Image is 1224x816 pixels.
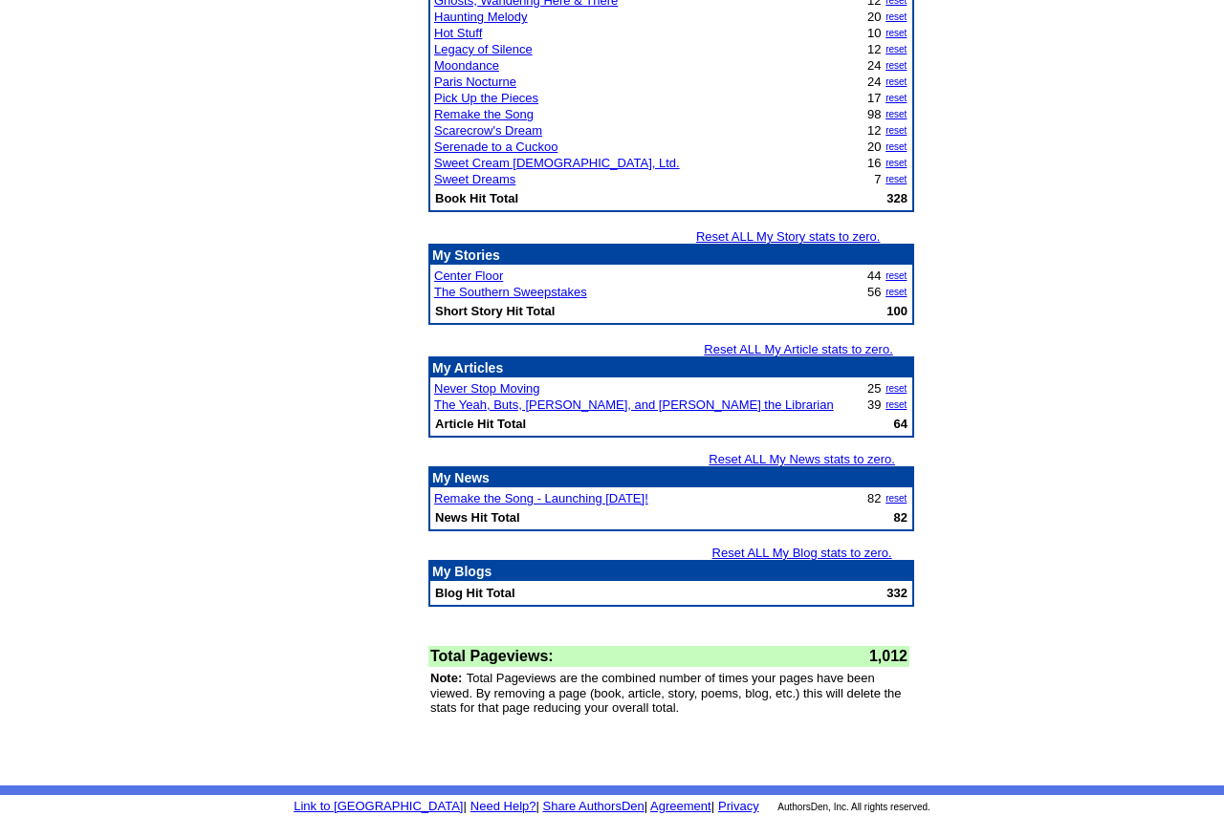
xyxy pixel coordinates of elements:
font: Total Pageviews: [430,648,554,664]
font: | [645,799,647,813]
font: 39 [867,397,881,412]
a: reset [885,11,907,22]
font: 12 [867,42,881,56]
font: 25 [867,381,881,396]
b: Short Story Hit Total [435,304,555,318]
a: Remake the Song [434,107,534,121]
font: 10 [867,26,881,40]
a: reset [885,76,907,87]
font: 12 [867,123,881,138]
a: reset [885,141,907,152]
font: 7 [874,172,881,186]
font: | [647,799,714,813]
font: Total Pageviews are the combined number of times your pages have been viewed. By removing a page ... [430,671,902,715]
font: 1,012 [869,648,907,664]
a: Haunting Melody [434,10,528,24]
b: Article Hit Total [435,417,526,431]
font: Note: [430,671,462,685]
a: reset [885,93,907,103]
p: My Articles [432,360,910,376]
a: reset [885,60,907,71]
font: 16 [867,156,881,170]
a: Center Floor [434,268,503,283]
font: AuthorsDen, Inc. All rights reserved. [777,802,930,812]
a: reset [885,109,907,119]
a: reset [885,270,907,281]
b: 100 [886,304,907,318]
b: News Hit Total [435,510,520,525]
font: 98 [867,107,881,121]
b: 328 [886,191,907,205]
a: Scarecrow's Dream [434,123,542,138]
a: reset [885,158,907,168]
b: 64 [894,417,907,431]
font: 82 [867,491,881,505]
a: Privacy [718,799,759,813]
font: 20 [867,10,881,24]
font: | [463,799,466,813]
a: reset [885,399,907,410]
a: Legacy of Silence [434,42,533,56]
a: Agreement [650,799,711,813]
a: Never Stop Moving [434,381,540,396]
font: | [535,799,538,813]
a: Share AuthorsDen [543,799,645,813]
a: Reset ALL My Article stats to zero. [704,342,893,356]
b: Book Hit Total [435,191,518,205]
p: My Blogs [432,564,910,579]
a: Remake the Song - Launching [DATE]! [434,491,648,505]
a: Serenade to a Cuckoo [434,140,557,154]
p: My News [432,470,910,485]
p: My Stories [432,247,910,263]
font: 56 [867,285,881,299]
a: Sweet Cream [DEMOGRAPHIC_DATA], Ltd. [434,156,680,170]
font: 24 [867,75,881,89]
font: 20 [867,140,881,154]
font: 44 [867,268,881,283]
a: The Southern Sweepstakes [434,285,587,299]
a: Reset ALL My Story stats to zero. [696,229,880,244]
a: reset [885,493,907,504]
b: 332 [886,586,907,600]
a: reset [885,383,907,394]
a: Reset ALL My Blog stats to zero. [712,546,892,560]
a: Sweet Dreams [434,172,515,186]
a: reset [885,44,907,54]
a: Hot Stuff [434,26,482,40]
a: Moondance [434,58,499,73]
b: 82 [894,510,907,525]
a: Link to [GEOGRAPHIC_DATA] [294,799,463,813]
a: reset [885,287,907,297]
a: reset [885,174,907,184]
a: The Yeah, Buts, [PERSON_NAME], and [PERSON_NAME] the Librarian [434,397,834,412]
b: Blog Hit Total [435,586,515,600]
a: Need Help? [470,799,536,813]
a: Pick Up the Pieces [434,91,538,105]
a: reset [885,28,907,38]
a: Paris Nocturne [434,75,516,89]
font: 24 [867,58,881,73]
font: 17 [867,91,881,105]
a: Reset ALL My News stats to zero. [709,452,895,466]
a: reset [885,125,907,136]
